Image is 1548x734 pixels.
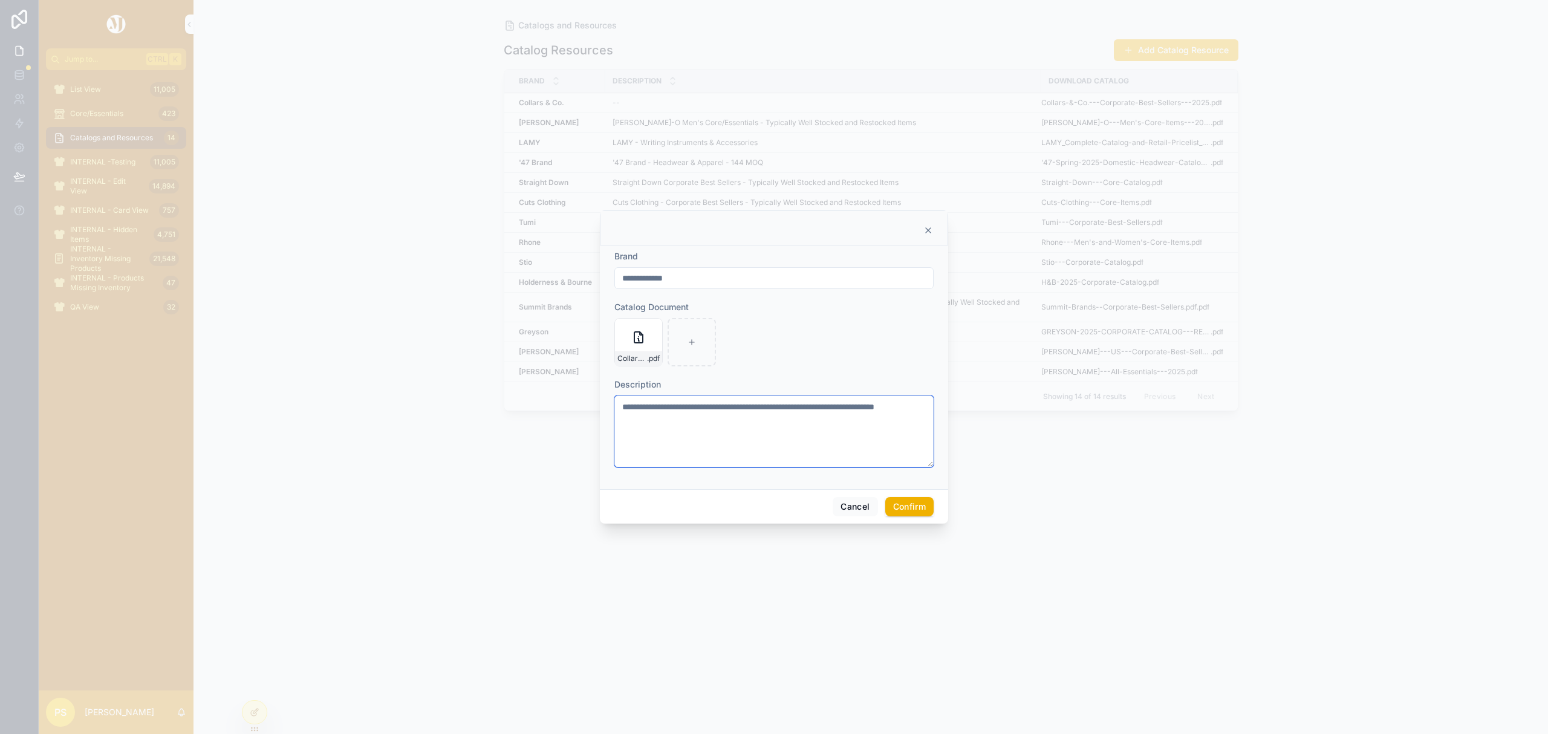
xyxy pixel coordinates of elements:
button: Cancel [833,497,877,516]
span: .pdf [647,354,660,363]
span: Brand [614,251,638,261]
span: Description [614,379,661,389]
span: Catalog Document [614,302,689,312]
span: Collars-&-Co.---Corporate-Best-Sellers---2025 [617,354,647,363]
button: Confirm [885,497,934,516]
